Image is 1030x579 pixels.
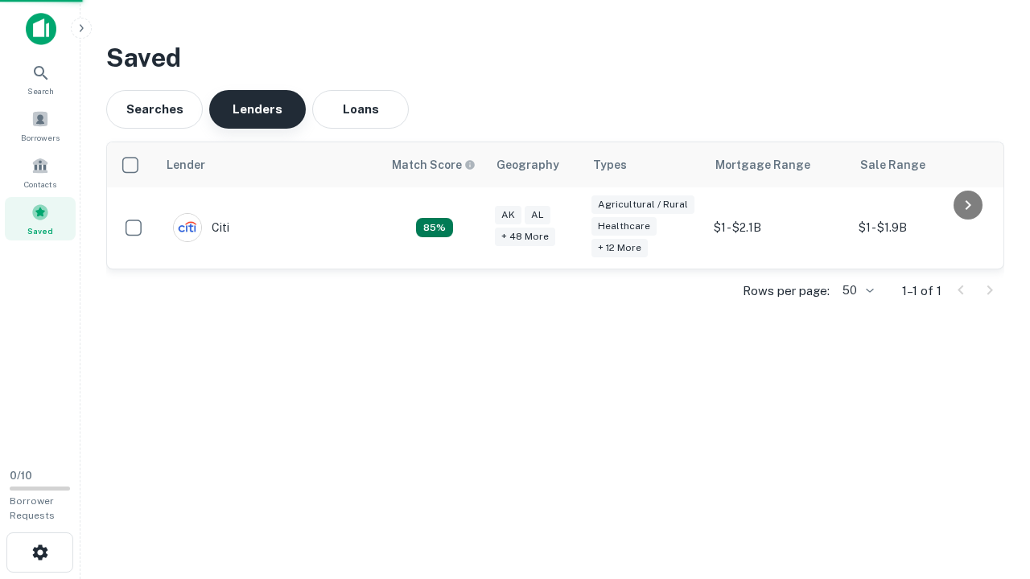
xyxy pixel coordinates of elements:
[27,84,54,97] span: Search
[706,187,851,269] td: $1 - $2.1B
[706,142,851,187] th: Mortgage Range
[525,206,550,224] div: AL
[167,155,205,175] div: Lender
[496,155,559,175] div: Geography
[392,156,476,174] div: Capitalize uses an advanced AI algorithm to match your search with the best lender. The match sco...
[106,90,203,129] button: Searches
[416,218,453,237] div: Capitalize uses an advanced AI algorithm to match your search with the best lender. The match sco...
[5,104,76,147] a: Borrowers
[26,13,56,45] img: capitalize-icon.png
[27,224,53,237] span: Saved
[851,142,995,187] th: Sale Range
[157,142,382,187] th: Lender
[21,131,60,144] span: Borrowers
[591,195,694,214] div: Agricultural / Rural
[495,206,521,224] div: AK
[836,279,876,302] div: 50
[950,450,1030,528] iframe: Chat Widget
[173,213,229,242] div: Citi
[5,57,76,101] a: Search
[10,495,55,521] span: Borrower Requests
[5,197,76,240] a: Saved
[583,142,706,187] th: Types
[495,228,555,246] div: + 48 more
[591,239,648,257] div: + 12 more
[106,39,1004,77] h3: Saved
[382,142,487,187] th: Capitalize uses an advanced AI algorithm to match your search with the best lender. The match sco...
[591,217,657,236] div: Healthcare
[902,281,941,301] p: 1–1 of 1
[312,90,409,129] button: Loans
[715,155,810,175] div: Mortgage Range
[743,281,830,301] p: Rows per page:
[851,187,995,269] td: $1 - $1.9B
[487,142,583,187] th: Geography
[5,150,76,194] a: Contacts
[593,155,627,175] div: Types
[392,156,472,174] h6: Match Score
[24,178,56,191] span: Contacts
[860,155,925,175] div: Sale Range
[174,214,201,241] img: picture
[209,90,306,129] button: Lenders
[10,470,32,482] span: 0 / 10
